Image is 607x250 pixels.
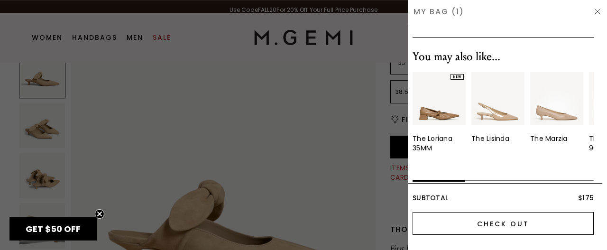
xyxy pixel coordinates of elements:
img: 7387975811131_01_Main_New_TheLoriana35_LightTan_28516eac-7a70-4c95-89dc-4fd00ee51a19_290x387_crop... [413,72,466,125]
div: The Loriana 35MM [413,134,466,153]
span: $175 [578,193,594,203]
div: The Marzia [530,134,568,143]
img: 7318437822523_01_Main_New_TheLisinda_Sand_Patent_290x387_crop_center.jpg [471,72,524,125]
a: The Lisinda [471,72,524,143]
a: The Marzia [530,72,583,143]
div: GET $50 OFFClose teaser [9,217,97,241]
a: NEWThe Loriana 35MM [413,72,466,153]
div: You may also like... [413,49,594,65]
div: NEW [451,74,464,80]
div: The Lisinda [471,134,509,143]
button: Close teaser [95,209,104,219]
img: 7267176939579_01_Main_New_TheMarzia_Beige_Nappa_290x387_crop_center.jpg [530,72,583,125]
span: GET $50 OFF [26,223,81,235]
input: Check Out [413,212,594,235]
span: Subtotal [413,193,448,203]
img: Hide Drawer [594,8,601,15]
